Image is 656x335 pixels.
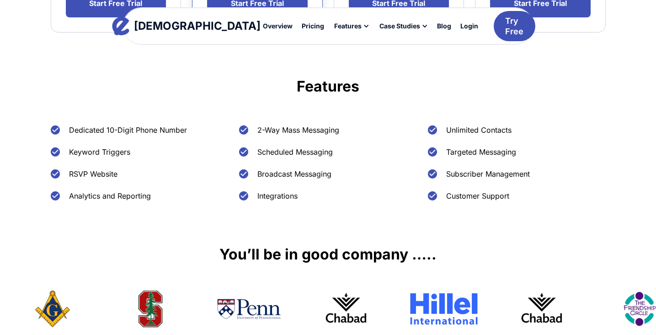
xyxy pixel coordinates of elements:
div: Blog [437,23,451,29]
a: home [121,17,252,35]
div: Case Studies [379,23,420,29]
div: Scheduled Messaging [257,146,333,157]
div: Login [460,23,478,29]
div: Case Studies [374,18,432,34]
div: Analytics and Reporting [69,190,151,201]
div: Features [329,18,374,34]
a: Login [456,18,483,34]
a: Try Free [494,11,535,42]
div: RSVP Website [69,168,117,179]
div: Features [334,23,362,29]
div: Subscriber Management [446,168,530,179]
div: Integrations [257,190,298,201]
div: Broadcast Messaging [257,168,331,179]
div: Targeted Messaging [446,146,516,157]
a: Overview [258,18,297,34]
div: [DEMOGRAPHIC_DATA] [134,21,261,32]
a: Pricing [297,18,329,34]
div: Overview [263,23,293,29]
div: Keyword Triggers [69,146,130,157]
div: Customer Support [446,190,509,201]
div: Unlimited Contacts [446,124,512,135]
h3: Features [51,76,606,97]
div: 2-Way Mass Messaging [257,124,339,135]
div: Pricing [302,23,324,29]
div: Dedicated 10-Digit Phone Number [69,124,187,135]
div: Try Free [505,16,523,37]
a: Blog [432,18,456,34]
